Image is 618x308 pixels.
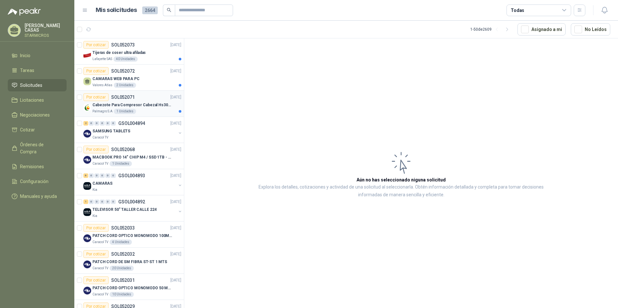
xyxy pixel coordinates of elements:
[92,76,140,82] p: CAMARAS WEB PARA PC
[170,199,181,205] p: [DATE]
[111,226,135,230] p: SOL052033
[8,175,67,188] a: Configuración
[100,173,105,178] div: 0
[8,160,67,173] a: Remisiones
[170,277,181,283] p: [DATE]
[170,120,181,127] p: [DATE]
[249,183,553,199] p: Explora los detalles, cotizaciones y actividad de una solicitud al seleccionarla. Obtén informaci...
[83,156,91,164] img: Company Logo
[170,251,181,257] p: [DATE]
[170,68,181,74] p: [DATE]
[118,121,145,126] p: GSOL004894
[20,67,34,74] span: Tareas
[83,146,109,153] div: Por cotizar
[20,126,35,133] span: Cotizar
[92,259,167,265] p: PATCH CORD DE SM FIBRA ST-ST 1 MTS
[25,34,67,37] p: STARMICROS
[74,143,184,169] a: Por cotizarSOL052068[DATE] Company LogoMACBOOK PRO 14" CHIP M4 / SSD 1TB - 24 GB RAMCaracol TV1 U...
[92,135,108,140] p: Caracol TV
[74,248,184,274] a: Por cotizarSOL052032[DATE] Company LogoPATCH CORD DE SM FIBRA ST-ST 1 MTSCaracol TV20 Unidades
[89,173,94,178] div: 0
[89,121,94,126] div: 0
[83,198,183,219] a: 1 0 0 0 0 0 GSOL004892[DATE] Company LogoTELEVISOR 50" TALLER CALLE 224Kia
[25,23,67,32] p: [PERSON_NAME] CASAS
[113,56,138,62] div: 40 Unidades
[114,109,136,114] div: 1 Unidades
[94,173,99,178] div: 0
[20,82,42,89] span: Solicitudes
[92,213,97,219] p: Kia
[83,250,109,258] div: Por cotizar
[83,224,109,232] div: Por cotizar
[118,173,145,178] p: GSOL004893
[92,292,108,297] p: Caracol TV
[170,225,181,231] p: [DATE]
[92,233,173,239] p: PATCH CORD OPTICO MONOMODO 100MTS
[74,38,184,65] a: Por cotizarSOL052073[DATE] Company LogoTijeras de coser ultra afiladasLafayette SAS40 Unidades
[74,65,184,91] a: Por cotizarSOL052072[DATE] CAMARAS WEB PARA PCValores Atlas2 Unidades
[92,83,112,88] p: Valores Atlas
[111,173,116,178] div: 0
[20,178,48,185] span: Configuración
[83,121,88,126] div: 2
[92,240,108,245] p: Caracol TV
[92,207,156,213] p: TELEVISOR 50" TALLER CALLE 224
[20,193,57,200] span: Manuales y ayuda
[20,52,30,59] span: Inicio
[170,147,181,153] p: [DATE]
[111,252,135,256] p: SOL052032
[111,95,135,99] p: SOL052071
[111,278,135,282] p: SOL052031
[105,173,110,178] div: 0
[100,200,105,204] div: 0
[8,109,67,121] a: Negociaciones
[92,56,112,62] p: Lafayette SAS
[110,240,132,245] div: 4 Unidades
[92,50,146,56] p: Tijeras de coser ultra afiladas
[83,182,91,190] img: Company Logo
[83,41,109,49] div: Por cotizar
[83,67,109,75] div: Por cotizar
[8,190,67,202] a: Manuales y ayuda
[89,200,94,204] div: 0
[83,104,91,111] img: Company Logo
[20,97,44,104] span: Licitaciones
[83,51,91,59] img: Company Logo
[170,42,181,48] p: [DATE]
[83,173,88,178] div: 6
[83,172,183,192] a: 6 0 0 0 0 0 GSOL004893[DATE] Company LogoCAMARASKia
[110,266,134,271] div: 20 Unidades
[111,121,116,126] div: 0
[92,266,108,271] p: Caracol TV
[110,292,134,297] div: 10 Unidades
[118,200,145,204] p: GSOL004892
[8,64,67,77] a: Tareas
[357,176,446,183] h3: Aún no has seleccionado niguna solicitud
[8,124,67,136] a: Cotizar
[100,121,105,126] div: 0
[114,83,136,88] div: 2 Unidades
[8,94,67,106] a: Licitaciones
[111,69,135,73] p: SOL052072
[105,121,110,126] div: 0
[83,200,88,204] div: 1
[511,7,524,14] div: Todas
[110,161,132,166] div: 1 Unidades
[92,187,97,192] p: Kia
[83,208,91,216] img: Company Logo
[167,8,171,12] span: search
[8,139,67,158] a: Órdenes de Compra
[8,49,67,62] a: Inicio
[20,163,44,170] span: Remisiones
[8,8,41,15] img: Logo peakr
[92,154,173,160] p: MACBOOK PRO 14" CHIP M4 / SSD 1TB - 24 GB RAM
[92,285,173,291] p: PATCH CORD OPTICO MONOMODO 50 MTS
[111,43,135,47] p: SOL052073
[8,79,67,91] a: Solicitudes
[83,276,109,284] div: Por cotizar
[74,91,184,117] a: Por cotizarSOL052071[DATE] Company LogoCabezote Para Compresor Cabezal Hs3065a Nuevo Marca 3hpPal...
[111,200,116,204] div: 0
[96,5,137,15] h1: Mis solicitudes
[170,173,181,179] p: [DATE]
[83,261,91,268] img: Company Logo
